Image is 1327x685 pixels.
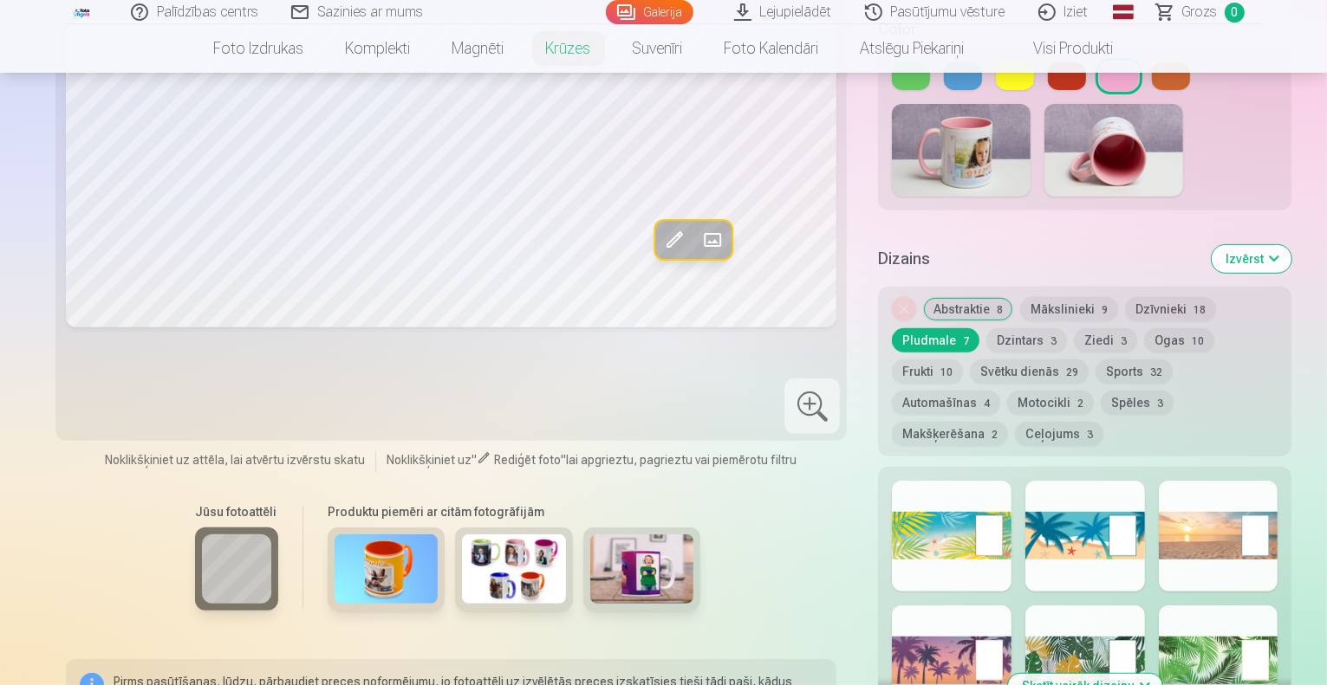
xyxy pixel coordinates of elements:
span: 4 [984,397,990,410]
button: Dzīvnieki18 [1125,297,1216,321]
span: Grozs [1182,2,1218,23]
a: Krūzes [525,24,612,73]
span: lai apgrieztu, pagrieztu vai piemērotu filtru [566,454,797,468]
a: Atslēgu piekariņi [840,24,985,73]
span: 8 [997,304,1003,316]
h5: Dizains [878,247,1198,271]
span: 3 [1051,335,1057,347]
span: 3 [1087,429,1093,441]
a: Foto izdrukas [193,24,325,73]
a: Foto kalendāri [704,24,840,73]
span: 29 [1066,366,1078,378]
img: /fa1 [73,7,92,17]
button: Svētku dienās29 [970,359,1089,384]
button: Ziedi3 [1074,328,1137,352]
button: Spēles3 [1101,391,1174,415]
span: " [472,454,477,468]
button: Frukti10 [892,359,963,384]
button: Izvērst [1212,245,1291,273]
h6: Produktu piemēri ar citām fotogrāfijām [321,504,708,521]
span: 3 [1121,335,1127,347]
span: 10 [1192,335,1204,347]
span: 3 [1157,397,1163,410]
span: 7 [963,335,969,347]
span: 10 [940,366,953,378]
a: Visi produkti [985,24,1135,73]
button: Dzintars3 [986,328,1067,352]
button: Automašīnas4 [892,391,1000,415]
span: 18 [1194,304,1206,316]
button: Sports32 [1096,359,1173,384]
span: 32 [1150,366,1162,378]
span: 2 [992,429,998,441]
button: Ogas10 [1144,328,1214,352]
span: 2 [1077,397,1083,410]
button: Makšķerēšana2 [892,422,1008,446]
span: Rediģēt foto [494,454,561,468]
span: 9 [1102,304,1108,316]
span: Noklikšķiniet uz [387,454,472,468]
a: Suvenīri [612,24,704,73]
span: 0 [1225,3,1245,23]
a: Komplekti [325,24,432,73]
button: Abstraktie8 [923,297,1013,321]
a: Magnēti [432,24,525,73]
span: " [561,454,566,468]
button: Pludmale7 [892,328,979,352]
h6: Jūsu fotoattēli [195,504,278,521]
button: Ceļojums3 [1015,422,1103,446]
button: Mākslinieki9 [1020,297,1118,321]
button: Motocikli2 [1007,391,1094,415]
span: Noklikšķiniet uz attēla, lai atvērtu izvērstu skatu [105,452,365,469]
